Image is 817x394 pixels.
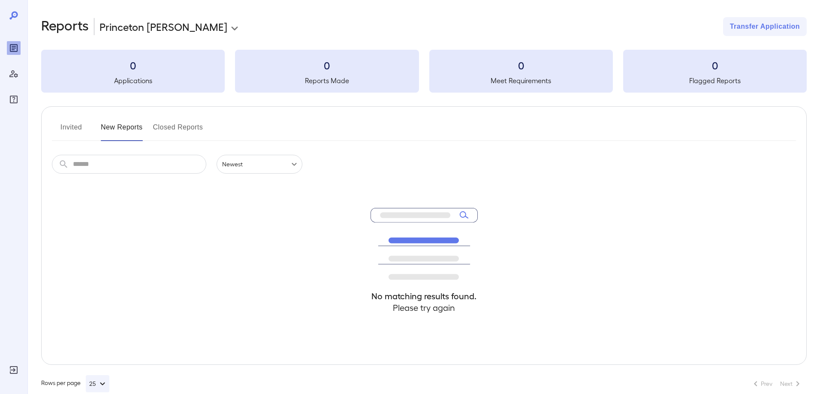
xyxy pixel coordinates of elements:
div: Reports [7,41,21,55]
h5: Meet Requirements [429,75,613,86]
button: Transfer Application [723,17,807,36]
h3: 0 [429,58,613,72]
div: Rows per page [41,375,109,392]
h4: Please try again [371,302,478,313]
div: Manage Users [7,67,21,81]
div: Log Out [7,363,21,377]
button: Closed Reports [153,120,203,141]
h3: 0 [235,58,419,72]
div: FAQ [7,93,21,106]
nav: pagination navigation [747,377,807,391]
h5: Reports Made [235,75,419,86]
summary: 0Applications0Reports Made0Meet Requirements0Flagged Reports [41,50,807,93]
p: Princeton [PERSON_NAME] [99,20,227,33]
button: 25 [86,375,109,392]
h4: No matching results found. [371,290,478,302]
button: New Reports [101,120,143,141]
h5: Applications [41,75,225,86]
h2: Reports [41,17,89,36]
button: Invited [52,120,90,141]
h3: 0 [623,58,807,72]
h3: 0 [41,58,225,72]
div: Newest [217,155,302,174]
h5: Flagged Reports [623,75,807,86]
